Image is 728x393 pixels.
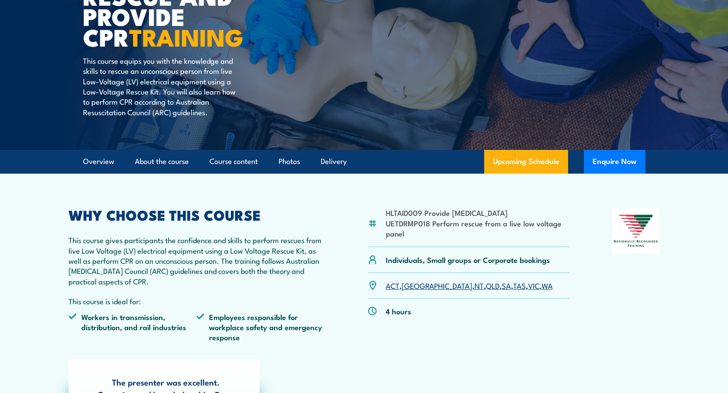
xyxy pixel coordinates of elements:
[386,280,399,291] a: ACT
[612,208,660,253] img: Nationally Recognised Training logo.
[83,150,114,173] a: Overview
[474,280,484,291] a: NT
[279,150,300,173] a: Photos
[196,312,325,342] li: Employees responsible for workplace safety and emergency response
[542,280,553,291] a: WA
[321,150,347,173] a: Delivery
[83,55,243,117] p: This course equips you with the knowledge and skills to rescue an unconscious person from live Lo...
[513,280,526,291] a: TAS
[69,235,325,286] p: This course gives participants the confidence and skills to perform rescues from live Low Voltage...
[584,150,645,174] button: Enquire Now
[135,150,189,173] a: About the course
[528,280,540,291] a: VIC
[502,280,511,291] a: SA
[486,280,500,291] a: QLD
[386,280,553,291] p: , , , , , , ,
[386,218,570,239] li: UETDRMP018 Perform rescue from a live low voltage panel
[69,208,325,221] h2: WHY CHOOSE THIS COURSE
[210,150,258,173] a: Course content
[69,296,325,306] p: This course is ideal for:
[386,207,570,218] li: HLTAID009 Provide [MEDICAL_DATA]
[129,18,243,55] strong: TRAINING
[386,255,550,265] p: Individuals, Small groups or Corporate bookings
[402,280,472,291] a: [GEOGRAPHIC_DATA]
[386,306,411,316] p: 4 hours
[484,150,568,174] a: Upcoming Schedule
[69,312,197,342] li: Workers in transmission, distribution, and rail industries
